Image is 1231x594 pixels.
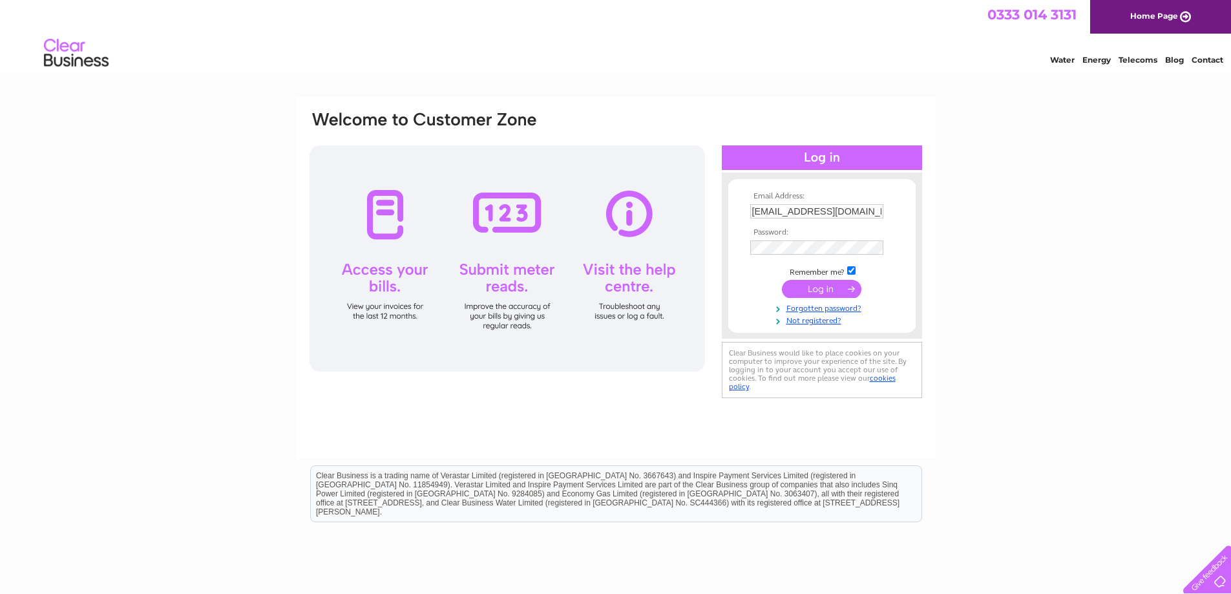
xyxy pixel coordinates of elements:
[1050,55,1075,65] a: Water
[1119,55,1157,65] a: Telecoms
[747,228,897,237] th: Password:
[722,342,922,398] div: Clear Business would like to place cookies on your computer to improve your experience of the sit...
[1165,55,1184,65] a: Blog
[750,313,897,326] a: Not registered?
[747,192,897,201] th: Email Address:
[1192,55,1223,65] a: Contact
[747,264,897,277] td: Remember me?
[1082,55,1111,65] a: Energy
[750,301,897,313] a: Forgotten password?
[311,7,921,63] div: Clear Business is a trading name of Verastar Limited (registered in [GEOGRAPHIC_DATA] No. 3667643...
[43,34,109,73] img: logo.png
[729,374,896,391] a: cookies policy
[782,280,861,298] input: Submit
[987,6,1077,23] a: 0333 014 3131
